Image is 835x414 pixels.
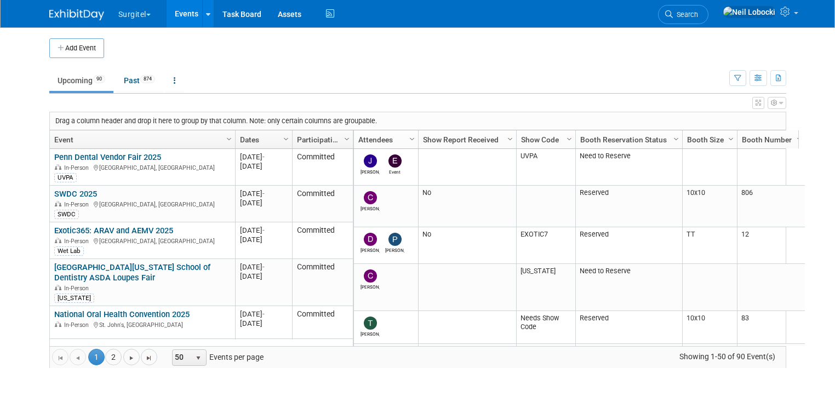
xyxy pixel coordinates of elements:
[682,186,737,227] td: 10x10
[737,227,805,264] td: 12
[725,130,737,147] a: Column Settings
[385,246,404,253] div: Paul Wisniewski
[388,154,402,168] img: Event Coordinator
[521,130,568,149] a: Show Code
[361,204,380,211] div: Chris Reidy
[297,130,346,149] a: Participation
[54,320,230,329] div: St. John's, [GEOGRAPHIC_DATA]
[223,130,235,147] a: Column Settings
[361,168,380,175] div: Joe Polin
[406,130,418,147] a: Column Settings
[240,152,287,162] div: [DATE]
[516,227,575,264] td: EXOTIC7
[55,164,61,170] img: In-Person Event
[292,339,353,376] td: Committed
[669,349,785,364] span: Showing 1-50 of 90 Event(s)
[54,163,230,172] div: [GEOGRAPHIC_DATA], [GEOGRAPHIC_DATA]
[280,130,292,147] a: Column Settings
[516,344,575,387] td: UVOHSU
[262,153,265,161] span: -
[54,210,79,219] div: SWDC
[516,264,575,311] td: [US_STATE]
[292,149,353,186] td: Committed
[364,191,377,204] img: Chris Reidy
[737,311,805,344] td: 83
[364,233,377,246] img: Daniel Green
[292,222,353,259] td: Committed
[388,233,402,246] img: Paul Wisniewski
[262,226,265,234] span: -
[682,227,737,264] td: TT
[54,262,210,283] a: [GEOGRAPHIC_DATA][US_STATE] School of Dentistry ASDA Loupes Fair
[262,189,265,198] span: -
[565,135,574,143] span: Column Settings
[364,317,377,330] img: Tom Chadwick
[682,311,737,344] td: 10x10
[54,246,84,255] div: Wet Lab
[158,349,274,365] span: Events per page
[575,227,682,264] td: Reserved
[342,135,351,143] span: Column Settings
[140,75,155,83] span: 874
[687,130,730,149] a: Booth Size
[672,135,680,143] span: Column Settings
[262,263,265,271] span: -
[240,262,287,272] div: [DATE]
[742,130,798,149] a: Booth Number
[50,112,786,130] div: Drag a column header and drop it here to group by that column. Note: only certain columns are gro...
[49,38,104,58] button: Add Event
[54,199,230,209] div: [GEOGRAPHIC_DATA], [GEOGRAPHIC_DATA]
[341,130,353,147] a: Column Settings
[64,201,92,208] span: In-Person
[423,130,509,149] a: Show Report Received
[240,272,287,281] div: [DATE]
[364,154,377,168] img: Joe Polin
[240,319,287,328] div: [DATE]
[575,264,682,311] td: Need to Reserve
[54,226,173,235] a: Exotic365: ARAV and AEMV 2025
[673,10,698,19] span: Search
[575,311,682,344] td: Reserved
[358,130,411,149] a: Attendees
[240,235,287,244] div: [DATE]
[670,130,682,147] a: Column Settings
[93,75,105,83] span: 90
[658,5,708,24] a: Search
[55,285,61,290] img: In-Person Event
[361,283,380,290] div: Christopher Martinez
[575,149,682,186] td: Need to Reserve
[54,130,228,149] a: Event
[145,354,153,363] span: Go to the last page
[54,152,161,162] a: Penn Dental Vendor Fair 2025
[795,135,804,143] span: Column Settings
[56,354,65,363] span: Go to the first page
[55,201,61,206] img: In-Person Event
[54,309,190,319] a: National Oral Health Convention 2025
[292,259,353,306] td: Committed
[793,130,805,147] a: Column Settings
[575,186,682,227] td: Reserved
[727,135,735,143] span: Column Settings
[70,349,86,365] a: Go to the previous page
[575,344,682,387] td: Need to Reserve
[361,246,380,253] div: Daniel Green
[64,238,92,245] span: In-Person
[123,349,140,365] a: Go to the next page
[418,227,516,264] td: No
[54,189,97,199] a: SWDC 2025
[54,294,94,302] div: [US_STATE]
[240,162,287,171] div: [DATE]
[64,321,92,329] span: In-Person
[49,9,104,20] img: ExhibitDay
[52,349,68,365] a: Go to the first page
[194,354,203,363] span: select
[723,6,776,18] img: Neil Lobocki
[364,269,377,283] img: Christopher Martinez
[73,354,82,363] span: Go to the previous page
[292,306,353,339] td: Committed
[240,189,287,198] div: [DATE]
[141,349,157,365] a: Go to the last page
[580,130,675,149] a: Booth Reservation Status
[49,70,113,91] a: Upcoming90
[418,186,516,227] td: No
